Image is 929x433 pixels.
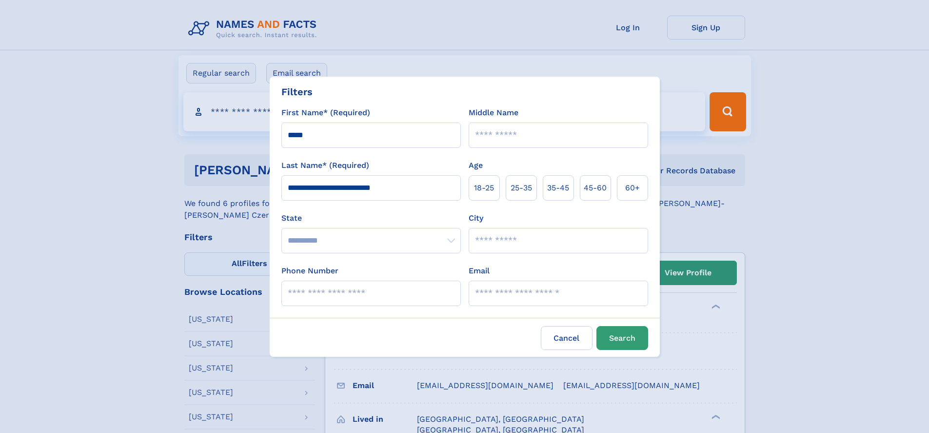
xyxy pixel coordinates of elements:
[281,107,370,119] label: First Name* (Required)
[584,182,607,194] span: 45‑60
[281,84,313,99] div: Filters
[511,182,532,194] span: 25‑35
[541,326,593,350] label: Cancel
[469,107,518,119] label: Middle Name
[281,265,338,277] label: Phone Number
[281,160,369,171] label: Last Name* (Required)
[281,212,461,224] label: State
[469,160,483,171] label: Age
[596,326,648,350] button: Search
[469,212,483,224] label: City
[469,265,490,277] label: Email
[625,182,640,194] span: 60+
[547,182,569,194] span: 35‑45
[474,182,494,194] span: 18‑25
